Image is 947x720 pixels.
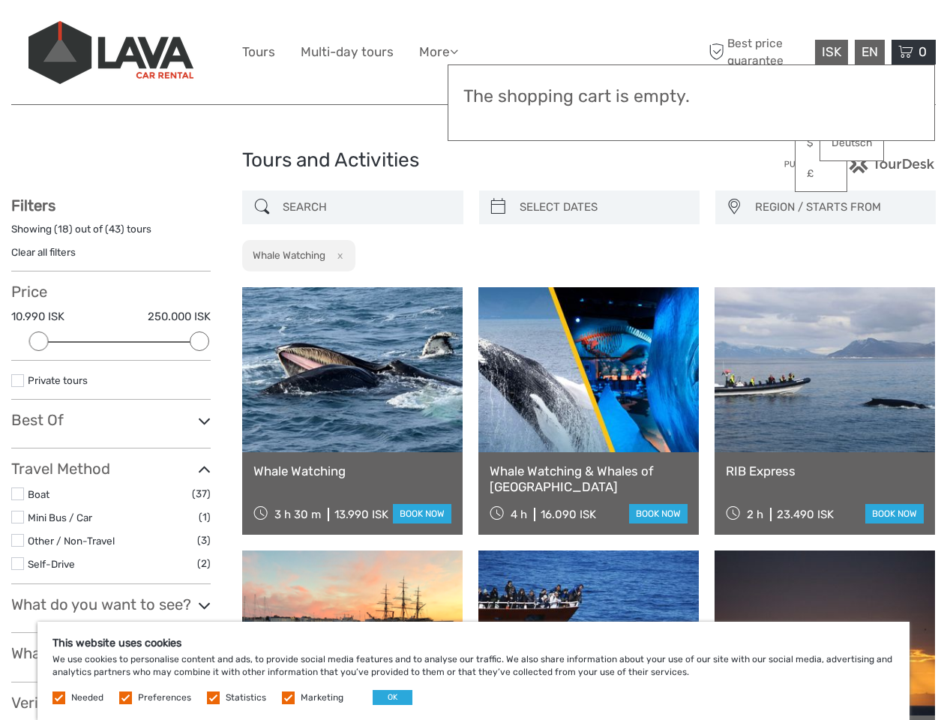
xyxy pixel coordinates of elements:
[11,644,211,662] h3: What do you want to do?
[274,508,321,521] span: 3 h 30 m
[11,411,211,429] h3: Best Of
[138,691,191,704] label: Preferences
[71,691,103,704] label: Needed
[28,558,75,570] a: Self-Drive
[11,222,211,245] div: Showing ( ) out of ( ) tours
[301,41,394,63] a: Multi-day tours
[629,504,688,523] a: book now
[796,160,847,187] a: £
[28,21,193,84] img: 523-13fdf7b0-e410-4b32-8dc9-7907fc8d33f7_logo_big.jpg
[28,374,88,386] a: Private tours
[58,222,69,236] label: 18
[197,555,211,572] span: (2)
[226,691,266,704] label: Statistics
[242,41,275,63] a: Tours
[192,485,211,502] span: (37)
[820,130,883,157] a: Deutsch
[28,511,92,523] a: Mini Bus / Car
[11,283,211,301] h3: Price
[11,246,76,258] a: Clear all filters
[277,194,455,220] input: SEARCH
[28,488,49,500] a: Boat
[784,154,936,173] img: PurchaseViaTourDesk.png
[334,508,388,521] div: 13.990 ISK
[253,249,325,261] h2: Whale Watching
[419,41,458,63] a: More
[52,637,895,649] h5: This website uses cookies
[511,508,527,521] span: 4 h
[855,40,885,64] div: EN
[916,44,929,59] span: 0
[197,532,211,549] span: (3)
[777,508,834,521] div: 23.490 ISK
[726,463,924,478] a: RIB Express
[328,247,348,263] button: x
[199,508,211,526] span: (1)
[541,508,596,521] div: 16.090 ISK
[490,463,688,494] a: Whale Watching & Whales of [GEOGRAPHIC_DATA]
[373,690,412,705] button: OK
[705,35,811,68] span: Best price guarantee
[242,148,705,172] h1: Tours and Activities
[11,309,64,325] label: 10.990 ISK
[253,463,451,478] a: Whale Watching
[463,86,919,107] h3: The shopping cart is empty.
[11,595,211,613] h3: What do you want to see?
[11,196,55,214] strong: Filters
[172,23,190,41] button: Open LiveChat chat widget
[11,694,211,712] h3: Verified Operators
[514,194,692,220] input: SELECT DATES
[21,26,169,38] p: We're away right now. Please check back later!
[393,504,451,523] a: book now
[748,195,928,220] button: REGION / STARTS FROM
[796,130,847,157] a: $
[28,535,115,547] a: Other / Non-Travel
[822,44,841,59] span: ISK
[301,691,343,704] label: Marketing
[148,309,211,325] label: 250.000 ISK
[865,504,924,523] a: book now
[747,508,763,521] span: 2 h
[37,622,910,720] div: We use cookies to personalise content and ads, to provide social media features and to analyse ou...
[11,460,211,478] h3: Travel Method
[109,222,121,236] label: 43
